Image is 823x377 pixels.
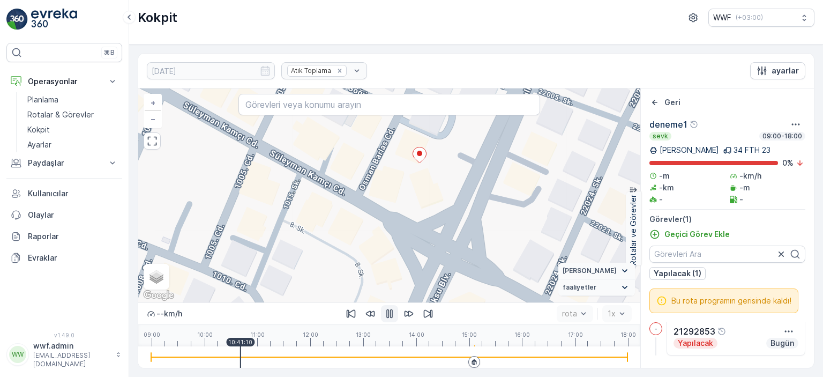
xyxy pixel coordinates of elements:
p: Geri [664,97,680,108]
p: -- km/h [156,308,182,319]
p: 14:00 [409,331,424,338]
p: Rotalar ve Görevler [628,195,639,265]
p: Yapılacak [677,338,714,349]
img: logo [6,9,28,30]
a: Ayarlar [23,137,122,152]
p: 12:00 [303,331,318,338]
a: Evraklar [6,247,122,269]
input: Görevleri veya konumu arayın [238,94,540,115]
span: faaliyetler [563,283,596,292]
p: 09:00 [144,331,160,338]
span: v 1.49.0 [6,332,122,338]
a: Planlama [23,92,122,107]
img: Google [141,289,176,302]
span: Bu rota programın gerisinde kaldı! [671,295,791,306]
input: dd/mm/yyyy [147,62,275,79]
p: ⌘B [104,48,115,57]
p: ( +03:00 ) [736,13,763,22]
p: Olaylar [28,210,118,220]
p: [PERSON_NAME] [660,145,719,156]
p: Planlama [27,94,58,105]
a: Olaylar [6,204,122,226]
p: - [739,194,743,205]
p: Raporlar [28,231,118,242]
a: Rotalar & Görevler [23,107,122,122]
div: Yardım Araç İkonu [690,120,698,129]
p: deneme1 [649,118,687,131]
a: Uzaklaştır [145,111,161,127]
p: 17:00 [568,331,583,338]
p: 34 FTH 23 [734,145,770,156]
input: Görevleri Ara [649,246,805,263]
p: Bugün [769,338,795,349]
a: Bu bölgeyi Google Haritalar'da açın (yeni pencerede açılır) [141,289,176,302]
p: Geçici Görev Ekle [664,229,730,240]
button: WWwwf.admin[EMAIL_ADDRESS][DOMAIN_NAME] [6,341,122,368]
div: Yardım Araç İkonu [717,327,726,336]
p: Operasyonlar [28,76,101,87]
p: 10:00 [197,331,213,338]
span: + [151,98,155,107]
p: 15:00 [462,331,477,338]
span: [PERSON_NAME] [563,267,617,275]
p: - [659,194,663,205]
p: ayarlar [772,65,799,76]
div: WW [9,346,26,363]
img: logo_light-DOdMpM7g.png [31,9,77,30]
summary: [PERSON_NAME] [558,263,635,279]
p: Paydaşlar [28,158,101,168]
button: Yapılacak (1) [649,267,706,280]
button: Operasyonlar [6,71,122,92]
a: Kullanıcılar [6,183,122,204]
p: 13:00 [356,331,371,338]
summary: faaliyetler [558,279,635,296]
button: ayarlar [750,62,805,79]
a: Layers [145,265,168,289]
a: Yakınlaştır [145,95,161,111]
a: Kokpit [23,122,122,137]
button: Paydaşlar [6,152,122,174]
span: − [151,114,156,123]
button: WWF(+03:00) [708,9,814,27]
p: Kokpit [27,124,50,135]
p: 0 % [782,158,794,168]
p: - [654,324,657,333]
p: 16:00 [514,331,530,338]
p: 10:41:10 [228,339,252,345]
p: Rotalar & Görevler [27,109,94,120]
p: WWF [713,12,731,23]
p: sevk [652,132,669,141]
p: -m [659,171,670,181]
a: Raporlar [6,226,122,247]
p: Ayarlar [27,139,51,150]
p: Evraklar [28,253,118,263]
p: 09:00-18:00 [761,132,803,141]
p: [EMAIL_ADDRESS][DOMAIN_NAME] [33,351,110,368]
p: 21292853 [674,325,715,338]
p: -m [739,182,750,193]
p: Kullanıcılar [28,188,118,199]
a: Geri [649,97,680,108]
p: -km [659,182,674,193]
p: Yapılacak (1) [654,268,701,279]
p: 18:00 [620,331,636,338]
p: Kokpit [138,9,177,26]
p: 11:00 [250,331,265,338]
p: wwf.admin [33,341,110,351]
p: Görevler ( 1 ) [649,214,805,225]
a: Geçici Görev Ekle [649,229,730,240]
p: -km/h [739,171,761,181]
